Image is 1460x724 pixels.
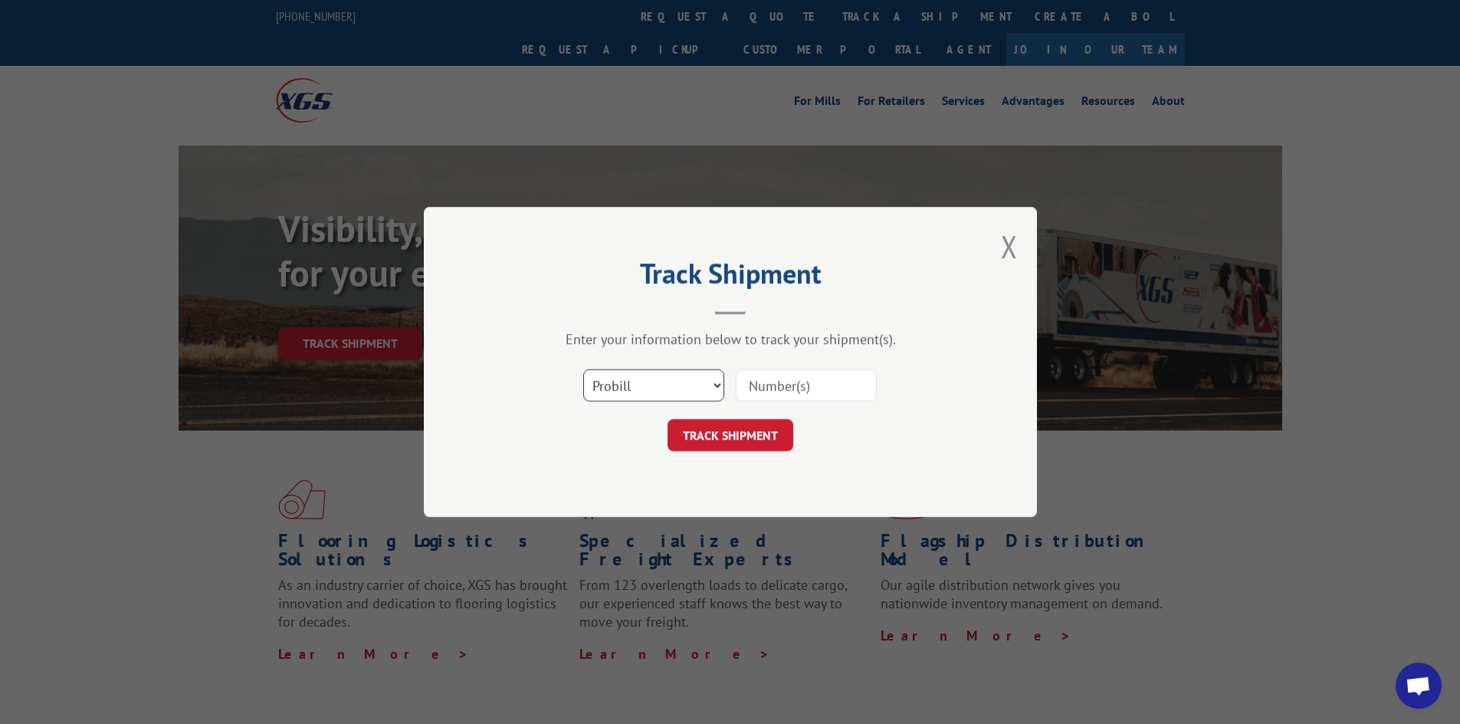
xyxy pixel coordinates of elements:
[1001,226,1018,267] button: Close modal
[1396,663,1442,709] div: Open chat
[500,263,960,292] h2: Track Shipment
[736,369,877,401] input: Number(s)
[668,419,793,451] button: TRACK SHIPMENT
[500,330,960,348] div: Enter your information below to track your shipment(s).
